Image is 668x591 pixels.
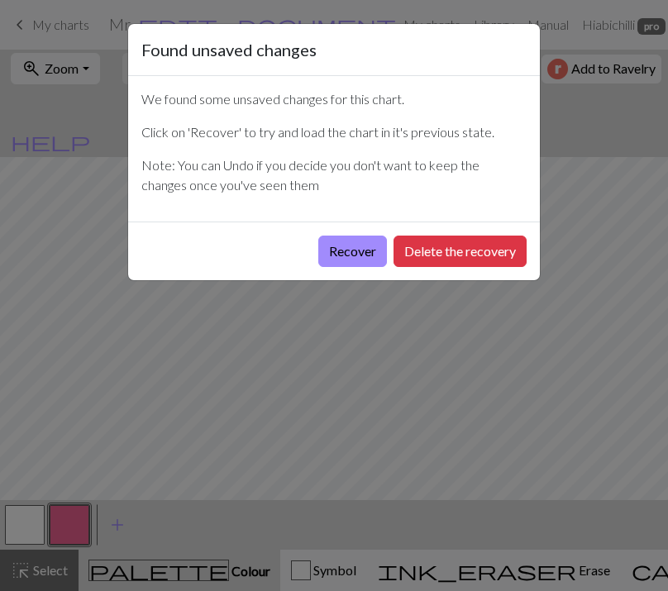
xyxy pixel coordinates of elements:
[141,155,527,195] p: Note: You can Undo if you decide you don't want to keep the changes once you've seen them
[318,236,387,267] button: Recover
[141,37,317,62] h5: Found unsaved changes
[141,89,527,109] p: We found some unsaved changes for this chart.
[141,122,527,142] p: Click on 'Recover' to try and load the chart in it's previous state.
[394,236,527,267] button: Delete the recovery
